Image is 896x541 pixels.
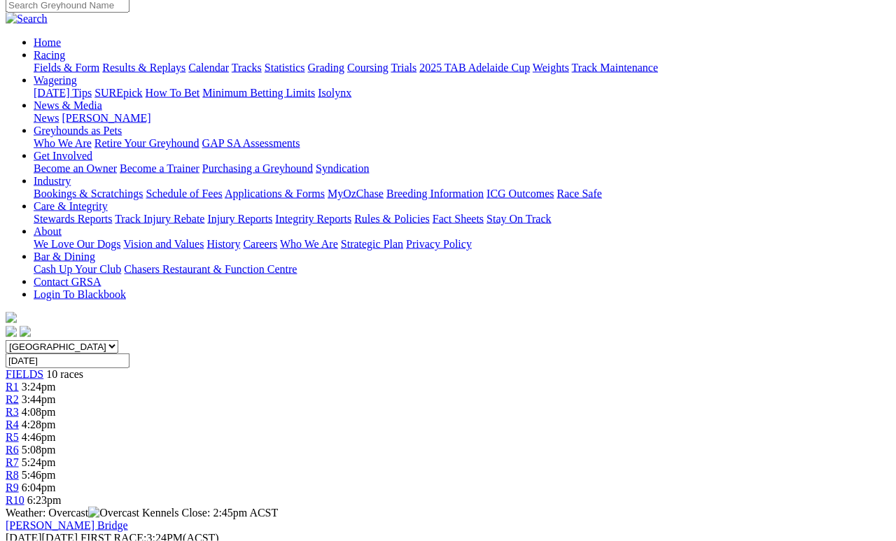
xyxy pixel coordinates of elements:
[22,469,56,481] span: 5:46pm
[308,62,344,73] a: Grading
[34,276,101,288] a: Contact GRSA
[34,137,92,149] a: Who We Are
[391,62,416,73] a: Trials
[207,213,272,225] a: Injury Reports
[280,238,338,250] a: Who We Are
[34,99,102,111] a: News & Media
[406,238,472,250] a: Privacy Policy
[34,213,112,225] a: Stewards Reports
[34,49,65,61] a: Racing
[22,482,56,493] span: 6:04pm
[316,162,369,174] a: Syndication
[386,188,484,199] a: Breeding Information
[34,238,890,251] div: About
[34,251,95,262] a: Bar & Dining
[34,62,99,73] a: Fields & Form
[146,87,200,99] a: How To Bet
[6,13,48,25] img: Search
[22,444,56,456] span: 5:08pm
[34,74,77,86] a: Wagering
[572,62,658,73] a: Track Maintenance
[22,419,56,430] span: 4:28pm
[275,213,351,225] a: Integrity Reports
[22,406,56,418] span: 4:08pm
[34,188,143,199] a: Bookings & Scratchings
[22,393,56,405] span: 3:44pm
[142,507,278,519] span: Kennels Close: 2:45pm ACST
[6,368,43,380] a: FIELDS
[225,188,325,199] a: Applications & Forms
[202,137,300,149] a: GAP SA Assessments
[20,326,31,337] img: twitter.svg
[22,431,56,443] span: 4:46pm
[347,62,388,73] a: Coursing
[88,507,139,519] img: Overcast
[6,312,17,323] img: logo-grsa-white.png
[34,213,890,225] div: Care & Integrity
[6,494,24,506] a: R10
[102,62,185,73] a: Results & Replays
[115,213,204,225] a: Track Injury Rebate
[202,162,313,174] a: Purchasing a Greyhound
[206,238,240,250] a: History
[34,125,122,136] a: Greyhounds as Pets
[6,326,17,337] img: facebook.svg
[146,188,222,199] a: Schedule of Fees
[533,62,569,73] a: Weights
[202,87,315,99] a: Minimum Betting Limits
[34,87,890,99] div: Wagering
[265,62,305,73] a: Statistics
[556,188,601,199] a: Race Safe
[486,188,554,199] a: ICG Outcomes
[6,419,19,430] a: R4
[354,213,430,225] a: Rules & Policies
[123,238,204,250] a: Vision and Values
[34,162,890,175] div: Get Involved
[6,469,19,481] a: R8
[34,175,71,187] a: Industry
[34,238,120,250] a: We Love Our Dogs
[34,112,890,125] div: News & Media
[328,188,384,199] a: MyOzChase
[6,431,19,443] a: R5
[27,494,62,506] span: 6:23pm
[34,200,108,212] a: Care & Integrity
[34,87,92,99] a: [DATE] Tips
[243,238,277,250] a: Careers
[6,519,128,531] a: [PERSON_NAME] Bridge
[6,393,19,405] a: R2
[34,188,890,200] div: Industry
[6,353,129,368] input: Select date
[6,406,19,418] a: R3
[232,62,262,73] a: Tracks
[6,456,19,468] a: R7
[318,87,351,99] a: Isolynx
[188,62,229,73] a: Calendar
[6,381,19,393] a: R1
[34,36,61,48] a: Home
[6,444,19,456] a: R6
[486,213,551,225] a: Stay On Track
[6,482,19,493] a: R9
[94,137,199,149] a: Retire Your Greyhound
[34,150,92,162] a: Get Involved
[6,507,142,519] span: Weather: Overcast
[34,263,890,276] div: Bar & Dining
[22,381,56,393] span: 3:24pm
[34,225,62,237] a: About
[34,162,117,174] a: Become an Owner
[419,62,530,73] a: 2025 TAB Adelaide Cup
[34,137,890,150] div: Greyhounds as Pets
[94,87,142,99] a: SUREpick
[62,112,150,124] a: [PERSON_NAME]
